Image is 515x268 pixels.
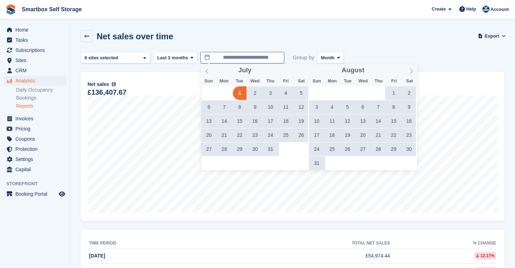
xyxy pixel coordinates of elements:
span: August 9, 2025 [402,100,416,114]
span: Net sales [88,81,109,88]
a: menu [4,134,66,144]
img: icon-info-grey-7440780725fd019a000dd9b08b2336e03edf1995a4989e88bcd33f0948082b44.svg [112,82,116,86]
span: August [342,67,364,74]
span: August 21, 2025 [371,128,385,142]
span: August 26, 2025 [341,142,354,156]
span: Sun [309,79,325,83]
a: Daily Occupancy [16,87,66,93]
span: July 28, 2025 [217,142,231,156]
a: Preview store [58,190,66,198]
span: Mon [216,79,232,83]
span: Storefront [6,180,70,187]
div: £136,407.67 [88,89,126,95]
span: August 23, 2025 [402,128,416,142]
a: menu [4,165,66,174]
a: menu [4,124,66,134]
span: Booking Portal [15,189,57,199]
span: August 15, 2025 [387,114,401,128]
div: 12.17% [474,252,496,259]
button: Month [317,52,344,63]
span: Subscriptions [15,45,57,55]
a: Reports [16,103,66,109]
input: Year [364,67,387,74]
a: menu [4,144,66,154]
span: CRM [15,66,57,75]
span: July 25, 2025 [279,128,293,142]
span: August 31, 2025 [310,156,323,170]
span: Create [432,6,446,13]
span: Group by [293,52,314,63]
span: August 16, 2025 [402,114,416,128]
span: July 15, 2025 [233,114,246,128]
a: menu [4,25,66,35]
a: menu [4,66,66,75]
a: menu [4,189,66,199]
span: August 1, 2025 [387,86,401,100]
span: July 19, 2025 [294,114,308,128]
span: Coupons [15,134,57,144]
span: Mon [325,79,340,83]
span: Tue [232,79,247,83]
span: Wed [247,79,263,83]
th: Total net sales [214,238,390,249]
span: Wed [355,79,371,83]
span: August 20, 2025 [356,128,370,142]
td: £54,974.44 [214,249,390,264]
span: July 6, 2025 [202,100,216,114]
span: July 23, 2025 [248,128,262,142]
span: Fri [278,79,293,83]
a: menu [4,55,66,65]
span: August 29, 2025 [387,142,401,156]
span: Invoices [15,114,57,123]
a: Smartbox Self Storage [19,4,85,15]
span: July 9, 2025 [248,100,262,114]
span: Fri [386,79,402,83]
a: Bookings [16,95,66,101]
h2: Net sales over time [97,32,173,41]
span: Help [466,6,476,13]
span: August 17, 2025 [310,128,323,142]
a: menu [4,45,66,55]
span: July 13, 2025 [202,114,216,128]
span: Settings [15,154,57,164]
img: Roger Canham [482,6,489,13]
span: Capital [15,165,57,174]
span: July 26, 2025 [294,128,308,142]
span: August 22, 2025 [387,128,401,142]
span: July 4, 2025 [279,86,293,100]
span: Last 3 months [157,54,188,61]
span: July 22, 2025 [233,128,246,142]
span: August 7, 2025 [371,100,385,114]
span: August 13, 2025 [356,114,370,128]
span: August 14, 2025 [371,114,385,128]
span: July 5, 2025 [294,86,308,100]
span: July 12, 2025 [294,100,308,114]
span: July 29, 2025 [233,142,246,156]
span: August 6, 2025 [356,100,370,114]
span: Protection [15,144,57,154]
span: July 10, 2025 [264,100,277,114]
span: August 8, 2025 [387,100,401,114]
span: July [238,67,251,74]
span: August 10, 2025 [310,114,323,128]
div: 6 sites selected [83,54,121,61]
input: Year [251,67,273,74]
span: Sites [15,55,57,65]
th: Time period [89,238,214,249]
span: July 11, 2025 [279,100,293,114]
span: August 11, 2025 [325,114,339,128]
span: July 17, 2025 [264,114,277,128]
span: August 4, 2025 [325,100,339,114]
span: August 25, 2025 [325,142,339,156]
span: August 19, 2025 [341,128,354,142]
span: Sun [201,79,216,83]
span: August 28, 2025 [371,142,385,156]
span: July 30, 2025 [248,142,262,156]
span: Sat [402,79,417,83]
span: July 31, 2025 [264,142,277,156]
span: Account [490,6,509,13]
span: Analytics [15,76,57,86]
span: August 24, 2025 [310,142,323,156]
span: July 18, 2025 [279,114,293,128]
span: Home [15,25,57,35]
